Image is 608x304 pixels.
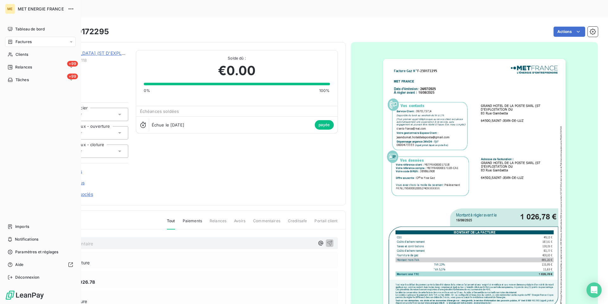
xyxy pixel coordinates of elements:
[319,88,330,94] span: 100%
[167,218,175,230] span: Tout
[5,24,76,34] a: Tableau de bord
[5,247,76,257] a: Paramètres et réglages
[253,218,280,229] span: Commentaires
[50,58,128,63] span: METFRA000017118
[67,61,78,67] span: +99
[16,52,28,57] span: Clients
[15,26,45,32] span: Tableau de bord
[15,275,40,280] span: Déconnexion
[5,222,76,232] a: Imports
[59,26,109,37] h3: F-250172295
[16,77,29,83] span: Tâches
[15,249,58,255] span: Paramètres et réglages
[218,61,256,80] span: €0.00
[15,262,24,268] span: Aide
[315,120,334,130] span: payée
[314,218,338,229] span: Portail client
[15,64,32,70] span: Relances
[288,218,307,229] span: Creditsafe
[5,75,76,85] a: +99Tâches
[5,62,76,72] a: +99Relances
[73,279,95,285] span: €1,026.78
[50,50,151,56] a: [GEOGRAPHIC_DATA] (ST D'EXPLOITATION DU
[5,260,76,270] a: Aide
[144,88,150,94] span: 0%
[234,218,245,229] span: Avoirs
[5,49,76,60] a: Clients
[140,109,179,114] span: Échéances soldées
[67,74,78,79] span: +99
[5,37,76,47] a: Factures
[15,224,29,230] span: Imports
[5,290,44,300] img: Logo LeanPay
[144,55,330,61] span: Solde dû :
[15,236,38,242] span: Notifications
[183,218,202,229] span: Paiements
[152,122,184,127] span: Échue le [DATE]
[16,39,32,45] span: Factures
[554,27,585,37] button: Actions
[210,218,226,229] span: Relances
[586,282,602,298] div: Open Intercom Messenger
